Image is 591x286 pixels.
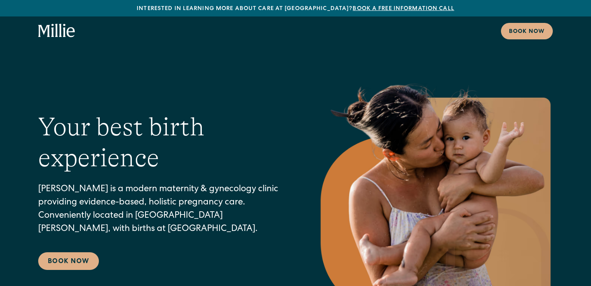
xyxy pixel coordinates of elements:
[38,252,99,270] a: Book Now
[501,23,553,39] a: Book now
[38,112,286,174] h1: Your best birth experience
[38,183,286,236] p: [PERSON_NAME] is a modern maternity & gynecology clinic providing evidence-based, holistic pregna...
[509,28,545,36] div: Book now
[353,6,454,12] a: Book a free information call
[38,24,75,38] a: home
